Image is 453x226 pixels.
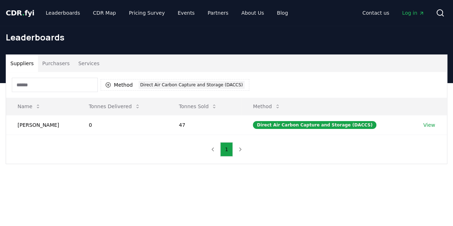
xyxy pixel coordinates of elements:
[83,99,146,114] button: Tonnes Delivered
[38,55,74,72] button: Purchasers
[357,6,430,19] nav: Main
[423,121,435,129] a: View
[6,55,38,72] button: Suppliers
[22,9,25,17] span: .
[236,6,270,19] a: About Us
[87,6,122,19] a: CDR Map
[220,142,233,157] button: 1
[247,99,286,114] button: Method
[172,6,200,19] a: Events
[396,6,430,19] a: Log in
[6,32,447,43] h1: Leaderboards
[40,6,294,19] nav: Main
[101,79,249,91] button: MethodDirect Air Carbon Capture and Storage (DACCS)
[357,6,395,19] a: Contact us
[402,9,424,16] span: Log in
[6,8,34,18] a: CDR.fyi
[6,115,77,135] td: [PERSON_NAME]
[271,6,294,19] a: Blog
[253,121,376,129] div: Direct Air Carbon Capture and Storage (DACCS)
[74,55,104,72] button: Services
[6,9,34,17] span: CDR fyi
[202,6,234,19] a: Partners
[173,99,223,114] button: Tonnes Sold
[123,6,170,19] a: Pricing Survey
[139,81,245,89] div: Direct Air Carbon Capture and Storage (DACCS)
[77,115,168,135] td: 0
[167,115,241,135] td: 47
[40,6,86,19] a: Leaderboards
[12,99,47,114] button: Name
